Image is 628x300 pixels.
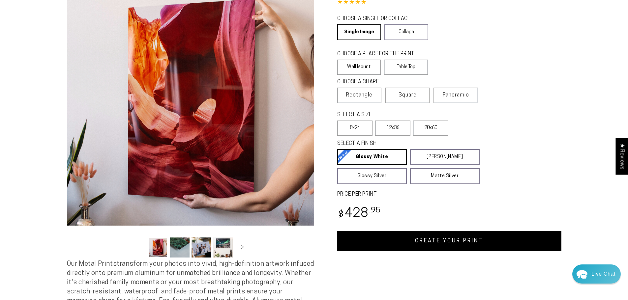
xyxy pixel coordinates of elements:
sup: .95 [369,207,381,214]
div: Chat widget toggle [572,264,621,284]
label: 20x60 [413,121,448,136]
legend: CHOOSE A PLACE FOR THE PRINT [337,50,422,58]
button: Load image 1 in gallery view [148,237,168,258]
button: Load image 4 in gallery view [213,237,233,258]
a: Glossy Silver [337,168,407,184]
button: Load image 2 in gallery view [170,237,190,258]
label: 12x36 [375,121,410,136]
span: $ [338,210,344,219]
button: Load image 3 in gallery view [192,237,211,258]
label: Wall Mount [337,60,381,75]
legend: CHOOSE A SINGLE OR COLLAGE [337,15,422,23]
label: Table Top [384,60,428,75]
button: Slide right [235,240,250,255]
span: Rectangle [346,91,373,99]
a: [PERSON_NAME] [410,149,480,165]
label: 8x24 [337,121,373,136]
div: Contact Us Directly [591,264,615,284]
span: Square [399,91,417,99]
bdi: 428 [337,207,381,220]
a: Glossy White [337,149,407,165]
a: Matte Silver [410,168,480,184]
div: Click to open Judge.me floating reviews tab [615,138,628,175]
a: Single Image [337,24,381,40]
span: Panoramic [443,93,469,98]
label: PRICE PER PRINT [337,191,561,198]
legend: CHOOSE A SHAPE [337,78,423,86]
legend: SELECT A SIZE [337,111,427,119]
a: CREATE YOUR PRINT [337,231,561,251]
button: Slide left [132,240,146,255]
legend: SELECT A FINISH [337,140,464,148]
a: Collage [384,24,428,40]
